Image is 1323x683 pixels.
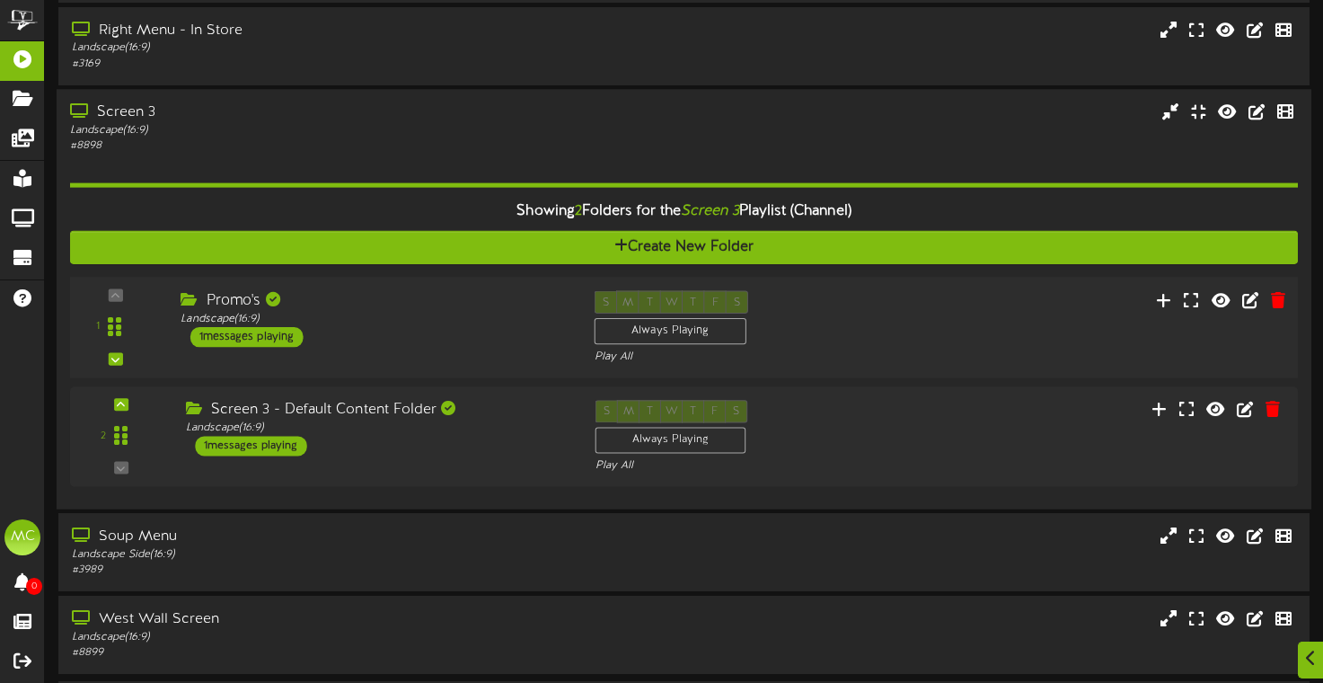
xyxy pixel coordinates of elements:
[181,311,567,326] div: Landscape ( 16:9 )
[186,421,569,436] div: Landscape ( 16:9 )
[57,192,1311,231] div: Showing Folders for the Playlist (Channel)
[72,630,566,645] div: Landscape ( 16:9 )
[72,21,566,41] div: Right Menu - In Store
[72,609,566,630] div: West Wall Screen
[681,203,739,219] i: Screen 3
[72,645,566,661] div: # 8899
[595,318,746,345] div: Always Playing
[190,327,304,347] div: 1 messages playing
[26,578,42,595] span: 0
[72,57,566,72] div: # 3169
[186,400,569,421] div: Screen 3 - Default Content Folder
[4,519,40,555] div: MC
[595,349,878,364] div: Play All
[595,458,876,474] div: Play All
[70,102,566,123] div: Screen 3
[72,563,566,578] div: # 3989
[195,436,306,456] div: 1 messages playing
[72,40,566,56] div: Landscape ( 16:9 )
[72,527,566,547] div: Soup Menu
[181,290,567,311] div: Promo's
[70,138,566,154] div: # 8898
[595,427,746,453] div: Always Playing
[575,203,582,219] span: 2
[70,123,566,138] div: Landscape ( 16:9 )
[72,547,566,563] div: Landscape Side ( 16:9 )
[70,230,1298,263] button: Create New Folder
